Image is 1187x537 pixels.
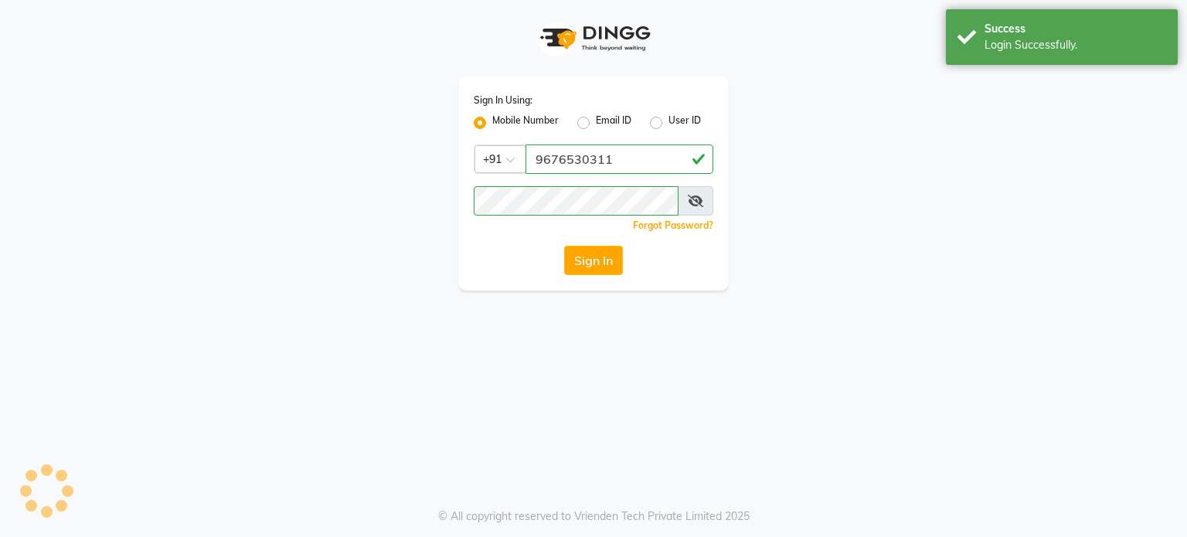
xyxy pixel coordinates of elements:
label: User ID [668,114,701,132]
a: Forgot Password? [633,219,713,231]
label: Sign In Using: [474,93,532,107]
label: Mobile Number [492,114,559,132]
div: Success [985,21,1166,37]
img: logo1.svg [532,15,655,61]
label: Email ID [596,114,631,132]
input: Username [525,144,713,174]
button: Sign In [564,246,623,275]
input: Username [474,186,679,216]
div: Login Successfully. [985,37,1166,53]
